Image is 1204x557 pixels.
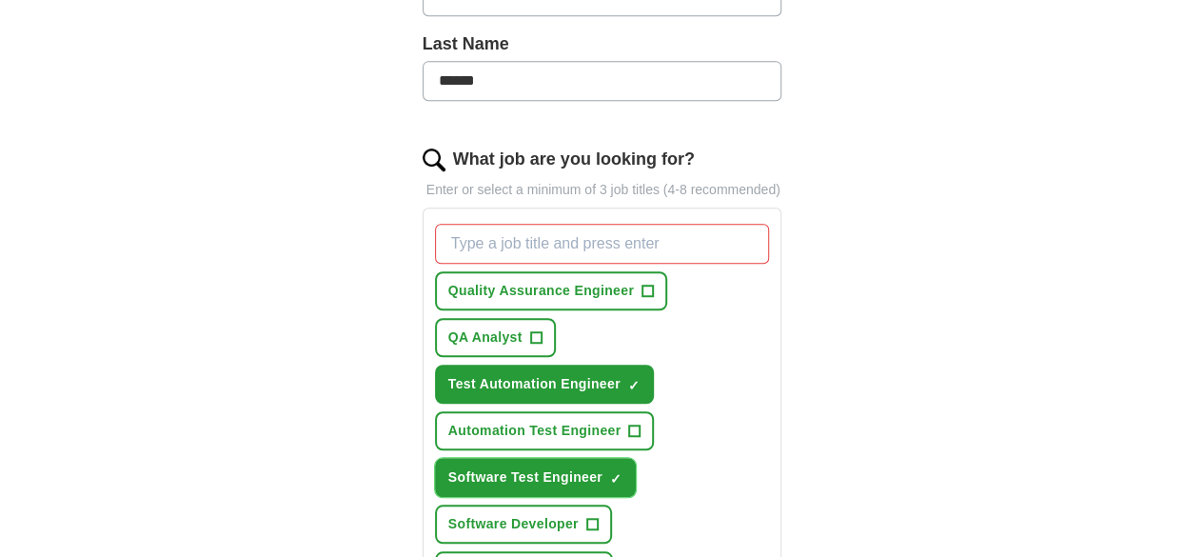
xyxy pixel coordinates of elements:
span: ✓ [628,378,640,393]
button: Software Developer [435,505,612,544]
button: Automation Test Engineer [435,411,655,450]
span: Software Test Engineer [448,467,602,487]
span: QA Analyst [448,328,523,348]
span: Software Developer [448,514,579,534]
button: Quality Assurance Engineer [435,271,667,310]
span: Automation Test Engineer [448,421,622,441]
span: Quality Assurance Engineer [448,281,634,301]
input: Type a job title and press enter [435,224,770,264]
img: search.png [423,149,445,171]
span: ✓ [610,471,622,487]
span: Test Automation Engineer [448,374,621,394]
button: QA Analyst [435,318,556,357]
label: Last Name [423,31,782,57]
button: Software Test Engineer✓ [435,458,636,497]
p: Enter or select a minimum of 3 job titles (4-8 recommended) [423,180,782,200]
label: What job are you looking for? [453,147,695,172]
button: Test Automation Engineer✓ [435,365,654,404]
